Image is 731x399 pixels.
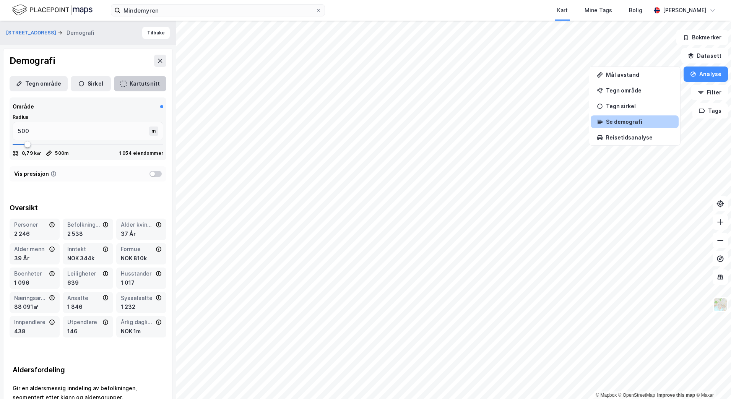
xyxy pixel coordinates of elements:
[67,254,108,263] div: NOK 344k
[13,365,163,375] div: Aldersfordeling
[14,318,47,327] div: Innpendlere
[663,6,707,15] div: [PERSON_NAME]
[14,294,47,303] div: Næringsareal
[67,245,101,254] div: Inntekt
[618,393,655,398] a: OpenStreetMap
[121,269,154,278] div: Husstander
[629,6,642,15] div: Bolig
[10,203,166,212] div: Oversikt
[693,362,731,399] iframe: Chat Widget
[692,103,728,118] button: Tags
[681,48,728,63] button: Datasett
[67,28,94,37] div: Demografi
[585,6,612,15] div: Mine Tags
[606,118,673,125] div: Se demografi
[14,254,55,263] div: 39 År
[713,297,728,312] img: Z
[121,220,154,229] div: Alder kvinner
[114,76,166,91] button: Kartutsnitt
[13,102,34,111] div: Område
[67,220,101,229] div: Befolkning dagtid
[676,30,728,45] button: Bokmerker
[121,278,162,287] div: 1 017
[67,327,108,336] div: 146
[657,393,695,398] a: Improve this map
[121,327,162,336] div: NOK 1m
[14,327,55,336] div: 438
[606,103,673,109] div: Tegn sirkel
[12,3,93,17] img: logo.f888ab2527a4732fd821a326f86c7f29.svg
[14,269,47,278] div: Boenheter
[67,294,101,303] div: Ansatte
[67,229,108,238] div: 2 538
[120,5,315,16] input: Søk på adresse, matrikkel, gårdeiere, leietakere eller personer
[6,29,58,37] button: [STREET_ADDRESS]
[693,362,731,399] div: Kontrollprogram for chat
[67,278,108,287] div: 639
[119,150,163,156] div: 1 054 eiendommer
[10,76,68,91] button: Tegn område
[121,318,154,327] div: Årlig dagligvareforbruk
[606,87,673,94] div: Tegn område
[149,127,158,136] div: m
[691,85,728,100] button: Filter
[14,229,55,238] div: 2 246
[67,302,108,311] div: 1 846
[14,220,47,229] div: Personer
[14,278,55,287] div: 1 096
[67,318,101,327] div: Utpendlere
[14,169,49,178] div: Vis presisjon
[606,71,673,78] div: Mål avstand
[121,302,162,311] div: 1 232
[13,122,151,140] input: m
[121,229,162,238] div: 37 År
[67,269,101,278] div: Leiligheter
[606,134,673,141] div: Reisetidsanalyse
[121,254,162,263] div: NOK 810k
[121,294,154,303] div: Sysselsatte
[13,114,163,120] div: Radius
[14,245,47,254] div: Alder menn
[142,27,170,39] button: Tilbake
[684,66,728,82] button: Analyse
[55,150,68,156] div: 500 m
[121,245,154,254] div: Formue
[14,302,55,311] div: 88 091㎡
[71,76,111,91] button: Sirkel
[557,6,568,15] div: Kart
[22,150,41,156] div: 0,79 k㎡
[10,55,55,67] div: Demografi
[596,393,617,398] a: Mapbox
